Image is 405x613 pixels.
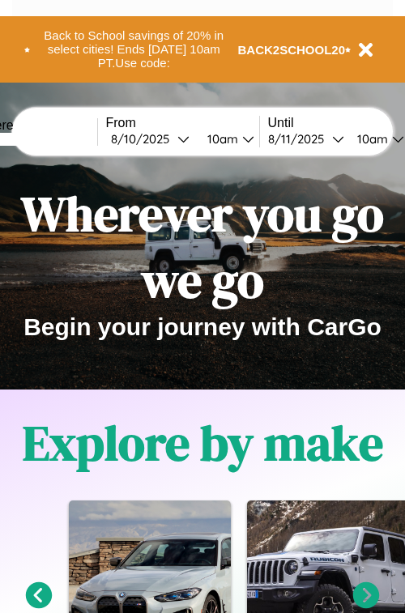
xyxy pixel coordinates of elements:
div: 8 / 10 / 2025 [111,131,177,147]
div: 10am [349,131,392,147]
div: 8 / 11 / 2025 [268,131,332,147]
button: 10am [194,130,259,147]
div: 10am [199,131,242,147]
b: BACK2SCHOOL20 [238,43,346,57]
label: From [106,116,259,130]
button: 8/10/2025 [106,130,194,147]
h1: Explore by make [23,410,383,476]
button: Back to School savings of 20% in select cities! Ends [DATE] 10am PT.Use code: [30,24,238,74]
